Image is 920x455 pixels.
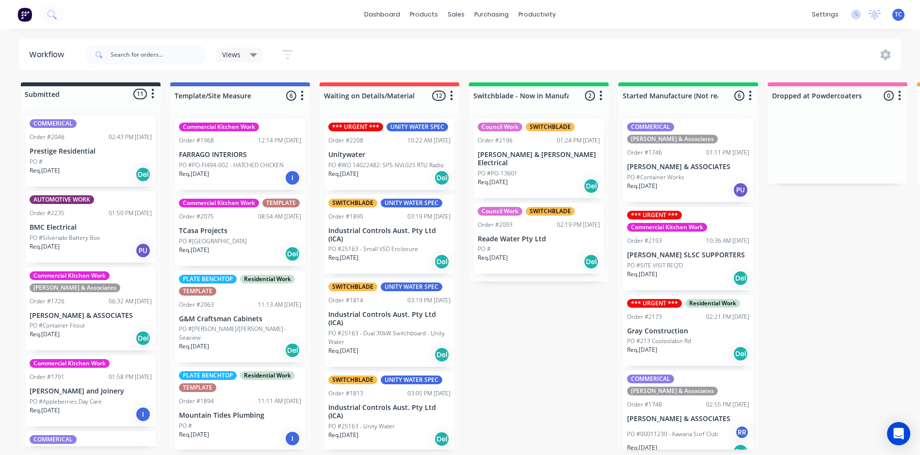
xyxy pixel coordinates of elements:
[405,7,443,22] div: products
[328,161,444,170] p: PO #WO 14022482: SPS-NVL025 RTU Radio
[30,223,152,232] p: BMC Electrical
[627,415,749,423] p: [PERSON_NAME] & ASSOCIATES
[478,136,513,145] div: Order #2196
[30,209,65,218] div: Order #2235
[324,372,454,451] div: SWITCHBLADEUNITY WATER SPECOrder #181303:05 PM [DATE]Industrial Controls Aust. Pty Ltd (ICA)PO #2...
[434,347,450,362] div: Del
[627,223,707,232] div: Commercial Kitchen Work
[179,237,247,246] p: PO #[GEOGRAPHIC_DATA]
[324,195,454,274] div: SWITCHBLADEUNITY WATER SPECOrder #189003:19 PM [DATE]Industrial Controls Aust. Pty Ltd (ICA)PO #2...
[478,178,508,187] p: Req. [DATE]
[328,151,451,159] p: Unitywater
[328,389,363,398] div: Order #1813
[706,236,749,245] div: 10:36 AM [DATE]
[733,346,748,361] div: Del
[179,342,209,351] p: Req. [DATE]
[627,337,691,345] p: PO #213 Cooloolabin Rd
[179,136,214,145] div: Order #1968
[627,327,749,335] p: Gray Construction
[328,253,358,262] p: Req. [DATE]
[623,207,753,290] div: *** URGENT ***Commercial Kitchen WorkOrder #219310:36 AM [DATE][PERSON_NAME] SLSC SUPPORTERSPO #S...
[26,191,156,263] div: AUTOMOTIVE WORKOrder #223501:50 PM [DATE]BMC ElectricalPO #Silverado Battery BoxReq.[DATE]PU
[627,251,749,259] p: [PERSON_NAME] SLSC SUPPORTERS
[443,7,469,22] div: sales
[258,397,301,406] div: 11:11 AM [DATE]
[328,404,451,420] p: Industrial Controls Aust. Pty Ltd (ICA)
[175,119,305,190] div: Commercial Kitchen WorkOrder #196812:14 PM [DATE]FARRAGO INTERIORSPO #PO-FI494-002 - HATCHED CHIC...
[627,443,657,452] p: Req. [DATE]
[328,199,377,207] div: SWITCHBLADE
[30,297,65,306] div: Order #1726
[135,407,151,422] div: I
[328,311,451,327] p: Industrial Controls Aust. Pty Ltd (ICA)
[381,282,442,291] div: UNITY WATER SPEC
[179,325,301,342] p: PO #[PERSON_NAME]/[PERSON_NAME] - Seaview
[179,411,301,420] p: Mountain Tides Plumbing
[179,422,192,430] p: PO #
[627,182,657,190] p: Req. [DATE]
[478,245,491,253] p: PO #
[627,261,683,270] p: PO #SITE VISIT REQ'D
[26,115,156,187] div: COMMERICALOrder #204602:43 PM [DATE]Prestige ResidentialPO #Req.[DATE]Del
[179,151,301,159] p: FARRAGO INTERIORS
[179,123,259,131] div: Commercial Kitchen Work
[240,371,295,380] div: Residential Work
[179,170,209,178] p: Req. [DATE]
[30,133,65,141] div: Order #2046
[706,313,749,321] div: 02:21 PM [DATE]
[285,170,300,186] div: I
[478,151,600,167] p: [PERSON_NAME] & [PERSON_NAME] Electrical
[514,7,561,22] div: productivity
[258,136,301,145] div: 12:14 PM [DATE]
[627,123,674,131] div: COMMERICAL
[30,373,65,381] div: Order #1791
[179,287,216,296] div: TEMPLATE
[30,397,102,406] p: PO #Appleberries Day Care
[135,167,151,182] div: Del
[30,242,60,251] p: Req. [DATE]
[30,147,152,156] p: Prestige Residential
[478,253,508,262] p: Req. [DATE]
[328,329,451,346] p: PO #25163 - Dual 30kW Switchboard - Unity Water
[179,199,259,207] div: Commercial Kitchen Work
[285,343,300,358] div: Del
[328,245,418,253] p: PO #25163 - Small VSD Enclosure
[623,119,753,202] div: COMMERICAL[PERSON_NAME] & AssociatesOrder #174601:11 PM [DATE][PERSON_NAME] & ASSOCIATESPO #Conta...
[627,173,684,182] p: PO #Container Works
[583,178,599,194] div: Del
[807,7,843,22] div: settings
[285,431,300,446] div: I
[478,123,522,131] div: Council Work
[179,212,214,221] div: Order #2075
[895,10,902,19] span: TC
[222,49,241,60] span: Views
[109,209,152,218] div: 01:50 PM [DATE]
[627,148,662,157] div: Order #1746
[285,246,300,262] div: Del
[30,359,110,368] div: Commercial Kitchen Work
[179,397,214,406] div: Order #1894
[627,313,662,321] div: Order #2173
[175,195,305,266] div: Commercial Kitchen WorkTEMPLATEOrder #207508:54 AM [DATE]TCasa ProjectsPO #[GEOGRAPHIC_DATA]Req.[...
[526,207,575,216] div: SWITCHBLADE
[30,195,94,204] div: AUTOMOTIVE WORK
[30,330,60,339] p: Req. [DATE]
[627,236,662,245] div: Order #2193
[30,119,77,128] div: COMMERICAL
[328,282,377,291] div: SWITCHBLADE
[324,119,454,190] div: *** URGENT ***UNITY WATER SPECOrder #220810:22 AM [DATE]UnitywaterPO #WO 14022482: SPS-NVL025 RTU...
[478,169,517,178] p: PO #PO-13601
[109,297,152,306] div: 06:32 AM [DATE]
[706,400,749,409] div: 02:55 PM [DATE]
[478,235,600,243] p: Reade Water Pty Ltd
[557,136,600,145] div: 01:24 PM [DATE]
[30,157,43,166] p: PO #
[328,296,363,305] div: Order #1814
[26,355,156,426] div: Commercial Kitchen WorkOrder #179101:58 PM [DATE][PERSON_NAME] and JoineryPO #Appleberries Day Ca...
[735,425,749,439] div: RR
[30,312,152,320] p: [PERSON_NAME] & ASSOCIATES
[179,430,209,439] p: Req. [DATE]
[623,295,753,366] div: *** URGENT ***Residential WorkOrder #217302:21 PM [DATE]Gray ConstructionPO #213 Cooloolabin RdRe...
[706,148,749,157] div: 01:11 PM [DATE]
[179,227,301,235] p: TCasa Projects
